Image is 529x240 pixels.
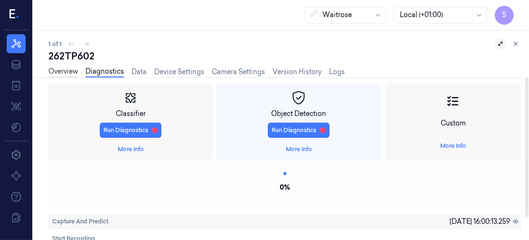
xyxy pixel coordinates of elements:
[436,138,470,154] button: More Info
[273,67,321,77] a: Version History
[329,67,345,77] a: Logs
[440,142,466,150] a: More Info
[282,142,316,157] button: More Info
[441,118,466,128] div: Custom
[212,67,265,77] a: Camera Settings
[114,142,148,157] button: More Info
[450,217,510,227] span: [DATE] 16:00:13.259
[495,6,514,25] button: S
[48,40,62,48] span: 1 of 1
[132,67,147,77] a: Data
[100,123,161,138] button: Run Diagnostics
[48,214,112,229] button: Capture And Predict
[85,67,124,77] a: Diagnostics
[48,67,78,77] a: Overview
[48,49,521,63] div: 262TP602
[52,217,108,226] span: Capture And Predict
[286,145,312,154] a: More Info
[118,145,144,154] a: More Info
[268,123,330,138] button: Run Diagnostics
[271,109,326,119] div: Object Detection
[116,109,146,119] div: Classifier
[154,67,204,77] a: Device Settings
[280,182,290,192] span: 0 %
